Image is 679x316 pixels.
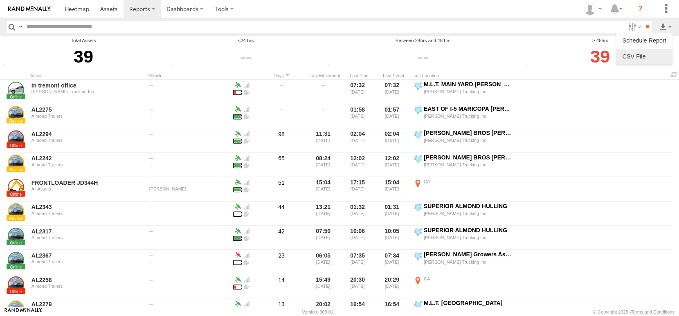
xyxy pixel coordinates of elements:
div: 65 [257,154,306,176]
label: Export results as... [659,21,672,33]
div: 01:58 [DATE] [344,105,375,128]
div: [PERSON_NAME] Trucking Inc [424,89,513,94]
div: [PERSON_NAME] Trucking Inc [424,113,513,119]
div: 15:04 [DATE] [378,178,409,200]
div: [PERSON_NAME] [149,186,229,191]
div: Asset [30,73,145,78]
a: Terms and Conditions [631,309,675,314]
a: CSV Export [619,50,669,63]
div: Click to Sort [309,73,340,78]
a: View Asset Details [8,130,24,147]
div: SUPERIOR ALMOND HULLING [424,202,513,210]
div: 14 [257,275,306,298]
div: Version: 308.01 [302,309,333,314]
div: CA [424,276,513,282]
div: 39 [1,44,166,69]
a: AL2258 [31,276,144,284]
div: 15:04 [DATE] [309,178,340,200]
div: 01:32 [DATE] [344,202,375,225]
label: Click to View Event Location [412,105,515,128]
div: M.L.T. MAIN YARD [PERSON_NAME][GEOGRAPHIC_DATA] [424,81,513,88]
div: 42 [257,226,306,249]
div: 11:31 [DATE] [309,129,340,152]
div: Dennis Braga [581,3,605,15]
div: 44 [257,202,306,225]
div: Number of devices that their last movement was between last 24 and 48 hours [326,63,338,69]
div: Battery Remaining: 4.16v [233,112,242,120]
div: 02:04 [DATE] [378,129,409,152]
div: Click to filter last movement within 24 hours [168,44,324,69]
div: [PERSON_NAME] BROS [PERSON_NAME] [424,154,513,161]
div: Total number of Enabled Assets [1,63,13,69]
a: View Asset Details [8,252,24,268]
span: Refresh [669,71,679,78]
div: 51 [257,178,306,200]
div: Number of devices that their last movement was greater than 48hrs [522,63,535,69]
a: View Asset Details [8,228,24,244]
div: Battery Remaining: 4.1v [233,137,242,144]
div: All Assets [31,186,144,191]
a: AL2279 [31,300,144,308]
label: Search Query [17,21,24,33]
div: > 48hrs [522,37,678,44]
a: View Asset Details [8,106,24,122]
div: Battery Remaining: 3.65v [233,88,242,95]
div: Battery Remaining: 4.15v [233,161,242,168]
div: 12:02 [DATE] [344,154,375,176]
i: ? [634,2,647,16]
div: [PERSON_NAME] Trucking Inc [424,259,513,265]
div: Battery Remaining: 4.16v [233,234,242,241]
div: Click to Sort [257,73,306,78]
div: 98 [257,129,306,152]
div: 07:34 [DATE] [378,251,409,273]
div: 01:31 [DATE] [378,202,409,225]
div: [PERSON_NAME] Growers Assoc [424,251,513,258]
a: in tremont office [31,82,144,89]
label: Schedule Last Movement Report [619,34,669,47]
a: View Asset Details [8,203,24,220]
div: Battery Remaining: 4.15v [233,210,242,217]
label: Search Filter Options [625,21,643,33]
label: Click to View Event Location [412,81,515,103]
div: Almond Trailers [31,162,144,167]
div: Vehicle [148,73,230,78]
a: FRONTLOADER JD344H [31,179,144,186]
div: Almond Trailers [31,211,144,216]
div: CA [424,179,513,184]
div: Between 24hrs and 48 hrs [326,37,520,44]
div: 10:05 [DATE] [378,226,409,249]
div: 07:32 [DATE] [378,81,409,103]
div: [PERSON_NAME] Trucking Inc [424,162,513,168]
div: SUPERIOR ALMOND HULLING [424,226,513,234]
a: AL2275 [31,106,144,113]
div: Battery Remaining: 4.17v [233,258,242,265]
a: AL2294 [31,130,144,138]
div: 07:35 [DATE] [344,251,375,273]
div: Click to filter last movement > 48hrs [522,44,678,69]
div: Number of devices that their last movement was within 24 hours [168,63,180,69]
div: [PERSON_NAME] Trucking Inc [424,137,513,143]
div: [PERSON_NAME] Trucking Inc [31,89,144,94]
div: Total Assets [1,37,166,44]
div: Almond Trailers [31,284,144,289]
a: AL2343 [31,203,144,211]
img: rand-logo.svg [8,6,51,12]
a: AL2242 [31,155,144,162]
div: EAST OF I-5 MARICOPA [PERSON_NAME] RIDGE [424,105,513,112]
label: Click to View Event Location [412,202,515,225]
div: © Copyright 2025 - [593,309,675,314]
div: 15:49 [DATE] [309,275,340,298]
div: Almond Trailers [31,235,144,240]
label: Click to View Event Location [412,226,515,249]
div: <24 hrs [168,37,324,44]
a: View Asset Details [8,179,24,195]
div: 02:04 [DATE] [344,129,375,152]
div: Battery Remaining: 4.14v [233,185,242,193]
div: Battery Remaining: 4.21v [233,307,242,314]
div: Click to filter last movement between last 24 and 48 hours [326,44,520,69]
div: [PERSON_NAME] BROS [PERSON_NAME] [424,129,513,137]
div: Last Location [412,73,515,78]
a: View Asset Details [8,155,24,171]
div: 07:50 [DATE] [309,226,340,249]
div: 13:21 [DATE] [309,202,340,225]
